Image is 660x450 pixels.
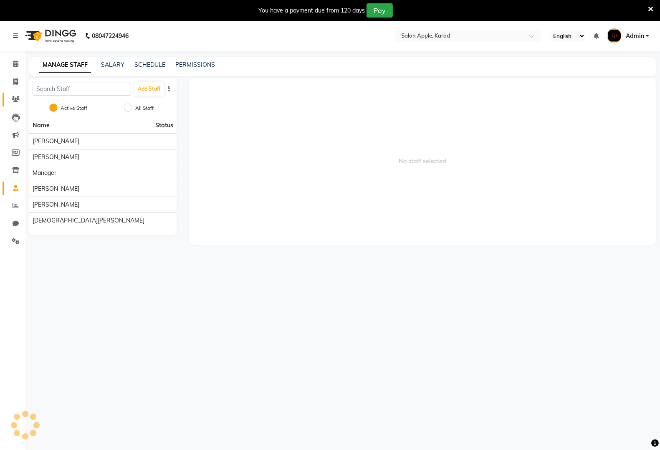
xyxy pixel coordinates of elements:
button: Pay [367,3,393,18]
span: [PERSON_NAME] [33,185,79,193]
a: MANAGE STAFF [39,58,91,73]
a: PERMISSIONS [175,61,215,68]
a: SALARY [101,61,124,68]
img: Admin [607,28,622,43]
div: You have a payment due from 120 days [258,6,365,15]
span: Manager [33,169,56,177]
span: [PERSON_NAME] [33,200,79,209]
b: 08047224946 [92,24,129,48]
span: Admin [626,32,644,40]
img: logo [21,24,78,48]
span: [DEMOGRAPHIC_DATA][PERSON_NAME] [33,216,144,225]
span: Name [33,121,50,129]
span: [PERSON_NAME] [33,137,79,146]
button: Add Staff [134,82,164,96]
span: Status [155,121,173,130]
span: [PERSON_NAME] [33,153,79,162]
input: Search Staff [33,83,131,96]
label: All Staff [135,104,154,112]
a: SCHEDULE [134,61,165,68]
span: No staff selected [189,78,656,245]
label: Active Staff [61,104,87,112]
